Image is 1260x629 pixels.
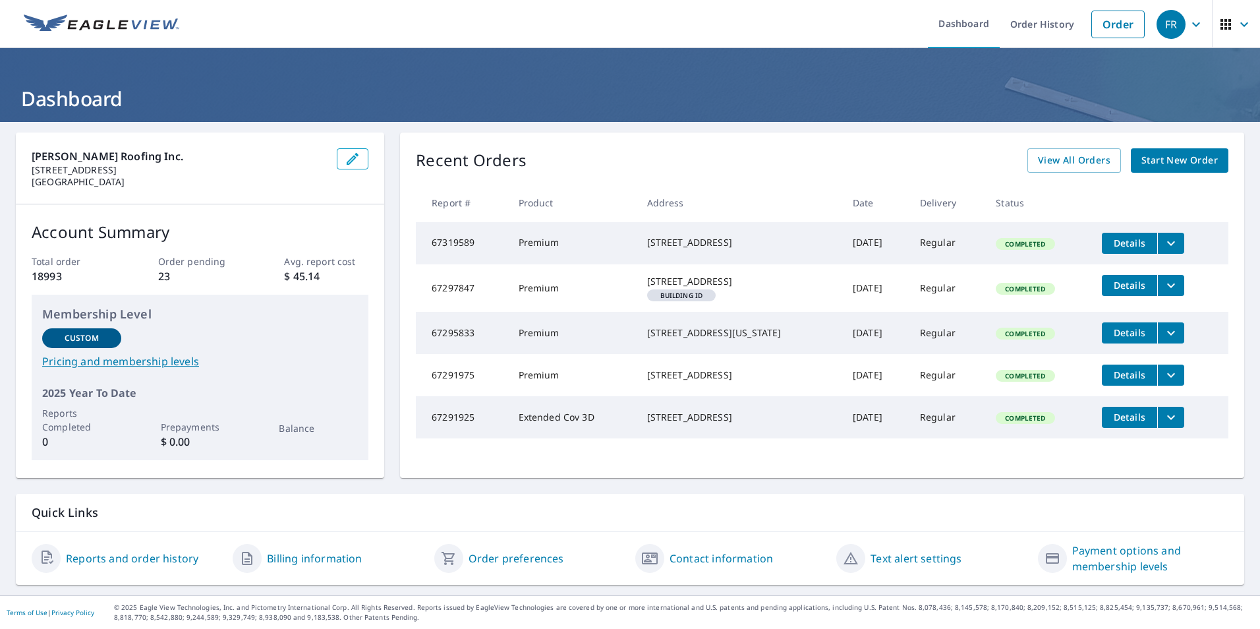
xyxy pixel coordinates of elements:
th: Product [508,183,637,222]
a: Contact information [670,551,773,566]
span: Completed [997,329,1053,338]
td: 67291925 [416,396,507,438]
a: Text alert settings [871,551,961,566]
p: | [7,609,94,616]
div: [STREET_ADDRESS] [647,369,832,382]
td: 67291975 [416,354,507,396]
button: filesDropdownBtn-67295833 [1157,322,1184,344]
a: Order [1091,11,1145,38]
td: [DATE] [842,222,909,264]
span: Details [1110,411,1149,423]
span: Details [1110,369,1149,381]
button: filesDropdownBtn-67319589 [1157,233,1184,254]
span: View All Orders [1038,152,1110,169]
div: FR [1157,10,1186,39]
div: [STREET_ADDRESS][US_STATE] [647,326,832,340]
p: 18993 [32,268,116,284]
p: Order pending [158,255,243,268]
span: Start New Order [1141,152,1218,169]
div: [STREET_ADDRESS] [647,236,832,249]
span: Details [1110,279,1149,291]
button: detailsBtn-67291925 [1102,407,1157,428]
p: © 2025 Eagle View Technologies, Inc. and Pictometry International Corp. All Rights Reserved. Repo... [114,603,1253,622]
td: [DATE] [842,264,909,312]
img: EV Logo [24,15,179,34]
td: 67297847 [416,264,507,312]
p: 23 [158,268,243,284]
button: filesDropdownBtn-67297847 [1157,275,1184,296]
th: Date [842,183,909,222]
p: Custom [65,332,99,344]
td: [DATE] [842,396,909,438]
td: Premium [508,312,637,354]
p: $ 0.00 [161,434,240,450]
p: Recent Orders [416,148,527,173]
a: Start New Order [1131,148,1228,173]
td: Premium [508,354,637,396]
td: Premium [508,222,637,264]
h1: Dashboard [16,85,1244,112]
th: Status [985,183,1091,222]
button: detailsBtn-67295833 [1102,322,1157,344]
p: Balance [279,421,358,435]
p: [STREET_ADDRESS] [32,164,326,176]
p: Membership Level [42,305,358,323]
a: Billing information [267,551,362,566]
p: Reports Completed [42,406,121,434]
span: Completed [997,413,1053,423]
p: Quick Links [32,504,1228,521]
th: Address [637,183,842,222]
td: Regular [909,264,985,312]
a: Pricing and membership levels [42,353,358,369]
td: Regular [909,396,985,438]
p: $ 45.14 [284,268,368,284]
button: detailsBtn-67291975 [1102,365,1157,386]
span: Completed [997,284,1053,293]
td: Premium [508,264,637,312]
a: Reports and order history [66,551,198,566]
th: Delivery [909,183,985,222]
span: Completed [997,371,1053,380]
td: 67319589 [416,222,507,264]
p: 0 [42,434,121,450]
p: Account Summary [32,220,368,244]
a: View All Orders [1027,148,1121,173]
em: Building ID [660,292,703,299]
th: Report # [416,183,507,222]
button: detailsBtn-67297847 [1102,275,1157,296]
button: detailsBtn-67319589 [1102,233,1157,254]
td: Regular [909,222,985,264]
div: [STREET_ADDRESS] [647,411,832,424]
a: Terms of Use [7,608,47,617]
button: filesDropdownBtn-67291975 [1157,365,1184,386]
span: Details [1110,326,1149,339]
td: Regular [909,312,985,354]
span: Completed [997,239,1053,249]
div: [STREET_ADDRESS] [647,275,832,288]
td: Extended Cov 3D [508,396,637,438]
p: [GEOGRAPHIC_DATA] [32,176,326,188]
p: 2025 Year To Date [42,385,358,401]
td: Regular [909,354,985,396]
td: [DATE] [842,312,909,354]
td: 67295833 [416,312,507,354]
p: [PERSON_NAME] Roofing Inc. [32,148,326,164]
a: Payment options and membership levels [1072,543,1228,574]
a: Order preferences [469,551,564,566]
p: Total order [32,255,116,268]
button: filesDropdownBtn-67291925 [1157,407,1184,428]
a: Privacy Policy [51,608,94,617]
p: Prepayments [161,420,240,434]
td: [DATE] [842,354,909,396]
span: Details [1110,237,1149,249]
p: Avg. report cost [284,255,368,268]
